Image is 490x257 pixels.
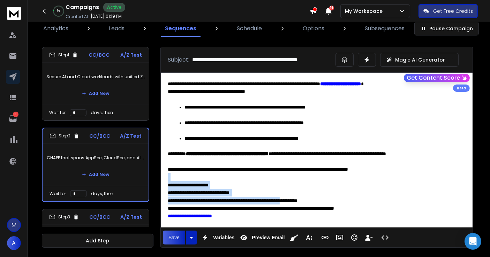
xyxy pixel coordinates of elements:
p: Magic AI Generator [395,56,445,63]
div: Open Intercom Messenger [465,233,481,250]
p: Secure AI and Cloud workloads with unified Zero Trust CNAPP [46,67,145,87]
p: Options [303,24,324,33]
p: CNAPP that spans AppSec, CloudSec, and AI Security [47,148,144,168]
button: Get Free Credits [419,4,478,18]
button: Get Content Score [404,74,470,82]
p: Sequences [165,24,196,33]
p: A/Z Test [120,132,142,139]
li: Step1CC/BCCA/Z TestSecure AI and Cloud workloads with unified Zero Trust CNAPPAdd NewWait fordays... [42,47,149,121]
div: Beta [453,85,470,92]
span: Preview Email [250,235,286,241]
div: Step 3 [49,214,79,220]
p: Schedule [237,24,262,33]
button: Emoticons [348,231,361,244]
button: Insert Image (Ctrl+P) [333,231,346,244]
p: 3 % [57,9,60,13]
li: Step2CC/BCCA/Z TestCNAPP that spans AppSec, CloudSec, and AI SecurityAdd NewWait fordays, then [42,128,149,202]
button: Clean HTML [288,231,301,244]
button: More Text [302,231,316,244]
a: Subsequences [361,20,409,37]
button: Add New [76,87,115,101]
div: Active [103,3,125,12]
p: CC/BCC [89,132,110,139]
button: Add Step [42,234,153,248]
button: A [7,236,21,250]
span: Variables [212,235,236,241]
button: Insert Unsubscribe Link [362,231,376,244]
p: Subject: [168,56,189,64]
button: Variables [198,231,236,244]
p: CC/BCC [89,51,110,58]
p: 8 [13,112,18,117]
p: Created At: [66,14,89,19]
p: Wait for [49,110,66,115]
img: logo [7,7,21,20]
p: Analytics [43,24,68,33]
a: Leads [105,20,129,37]
p: Leads [109,24,125,33]
button: Save [163,231,185,244]
p: Wait for [50,191,66,196]
button: Pause Campaign [414,22,479,35]
p: Subsequences [365,24,405,33]
div: Step 1 [49,52,78,58]
button: Code View [378,231,392,244]
p: My Workspace [345,8,385,15]
h1: Campaigns [66,3,99,11]
button: Magic AI Generator [380,53,459,67]
p: days, then [91,191,113,196]
a: Schedule [233,20,266,37]
a: Options [299,20,329,37]
p: Get Free Credits [433,8,473,15]
a: Analytics [39,20,73,37]
p: days, then [91,110,113,115]
p: A/Z Test [120,214,142,220]
span: 16 [329,6,334,10]
p: [DATE] 01:19 PM [91,14,122,19]
p: A/Z Test [120,51,142,58]
a: Sequences [161,20,201,37]
p: CC/BCC [89,214,110,220]
button: Preview Email [237,231,286,244]
button: Insert Link (Ctrl+K) [318,231,332,244]
a: 8 [6,112,20,126]
div: Step 2 [50,133,80,139]
button: Add New [76,168,115,182]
